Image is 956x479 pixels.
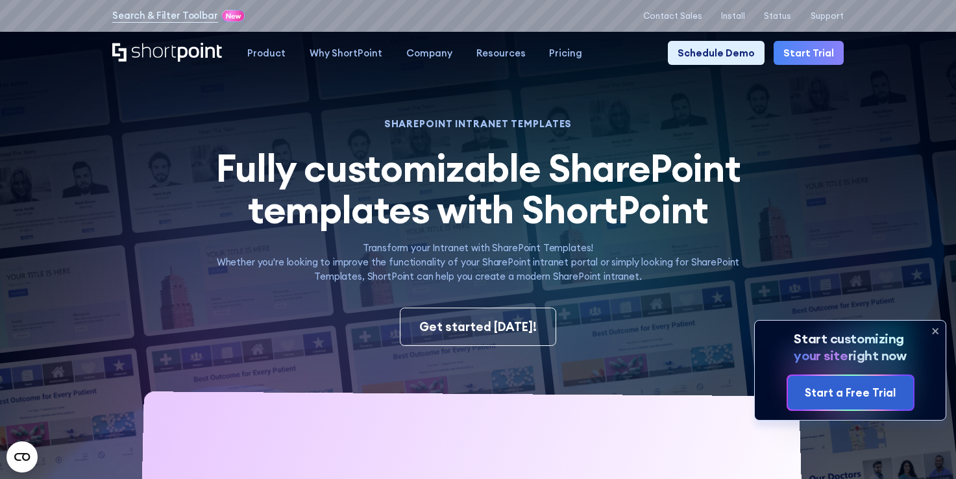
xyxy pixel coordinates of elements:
[394,41,464,65] a: Company
[805,385,896,401] div: Start a Free Trial
[811,11,844,21] a: Support
[668,41,764,65] a: Schedule Demo
[549,46,582,60] div: Pricing
[199,119,758,128] h1: SHAREPOINT INTRANET TEMPLATES
[406,46,452,60] div: Company
[537,41,594,65] a: Pricing
[764,11,791,21] a: Status
[774,41,843,65] a: Start Trial
[419,318,537,336] div: Get started [DATE]!
[464,41,537,65] a: Resources
[788,376,913,409] a: Start a Free Trial
[215,143,741,234] span: Fully customizable SharePoint templates with ShortPoint
[400,308,557,346] a: Get started [DATE]!
[247,46,286,60] div: Product
[476,46,526,60] div: Resources
[721,11,745,21] a: Install
[112,8,218,23] a: Search & Filter Toolbar
[199,241,758,284] p: Transform your Intranet with SharePoint Templates! Whether you're looking to improve the function...
[112,43,223,64] a: Home
[298,41,395,65] a: Why ShortPoint
[6,441,38,473] button: Open CMP widget
[891,417,956,479] iframe: Chat Widget
[643,11,702,21] a: Contact Sales
[310,46,382,60] div: Why ShortPoint
[236,41,298,65] a: Product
